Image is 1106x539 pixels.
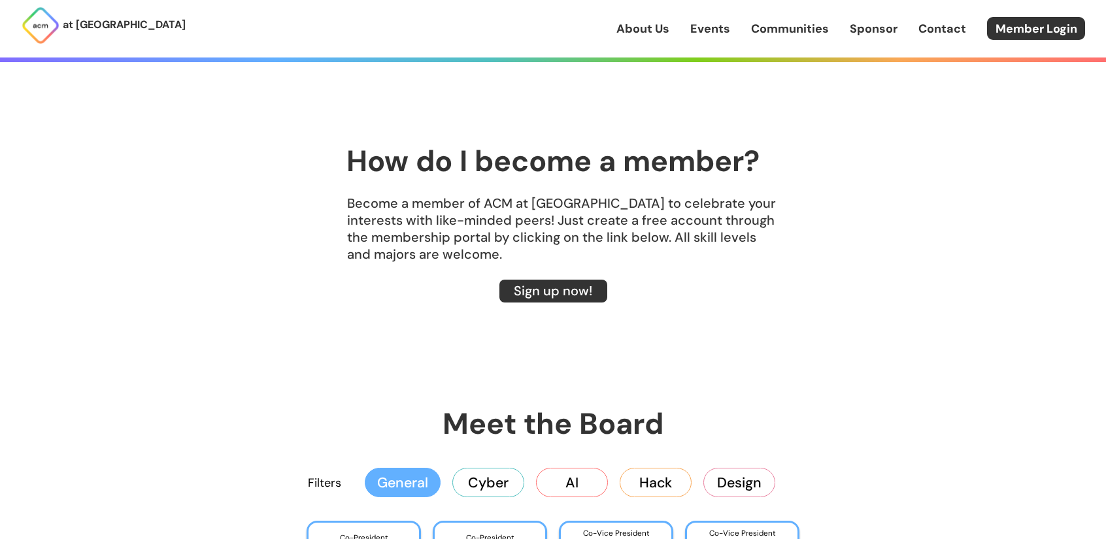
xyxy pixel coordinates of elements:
p: Become a member of ACM at [GEOGRAPHIC_DATA] to celebrate your interests with like-minded peers! J... [239,195,867,263]
a: Communities [751,20,829,37]
p: Filters [308,474,341,491]
a: at [GEOGRAPHIC_DATA] [21,6,186,45]
a: About Us [616,20,669,37]
a: Sign up now! [499,280,607,302]
a: Events [690,20,730,37]
p: at [GEOGRAPHIC_DATA] [63,16,186,33]
button: Hack [620,468,692,497]
h1: Meet the Board [239,404,867,443]
button: General [365,468,441,497]
button: AI [536,468,608,497]
a: Contact [918,20,966,37]
button: Cyber [452,468,524,497]
a: Sponsor [850,20,897,37]
h2: How do I become a member? [346,145,760,178]
img: ACM Logo [21,6,60,45]
button: Design [703,468,775,497]
a: Member Login [987,17,1085,40]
